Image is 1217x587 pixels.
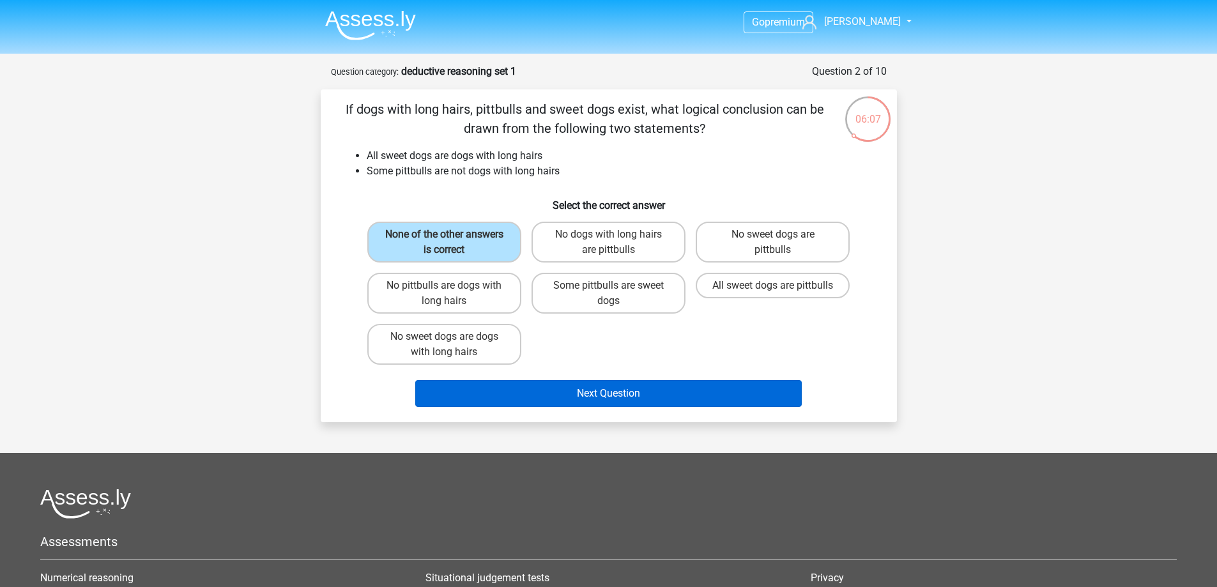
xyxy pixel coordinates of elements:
[331,67,399,77] small: Question category:
[341,189,876,211] h6: Select the correct answer
[696,273,850,298] label: All sweet dogs are pittbulls
[844,95,892,127] div: 06:07
[325,10,416,40] img: Assessly
[532,222,685,263] label: No dogs with long hairs are pittbulls
[367,273,521,314] label: No pittbulls are dogs with long hairs
[40,572,134,584] a: Numerical reasoning
[425,572,549,584] a: Situational judgement tests
[811,572,844,584] a: Privacy
[401,65,516,77] strong: deductive reasoning set 1
[824,15,901,27] span: [PERSON_NAME]
[765,16,805,28] span: premium
[367,222,521,263] label: None of the other answers is correct
[367,164,876,179] li: Some pittbulls are not dogs with long hairs
[367,324,521,365] label: No sweet dogs are dogs with long hairs
[752,16,765,28] span: Go
[367,148,876,164] li: All sweet dogs are dogs with long hairs
[40,489,131,519] img: Assessly logo
[744,13,813,31] a: Gopremium
[40,534,1177,549] h5: Assessments
[812,64,887,79] div: Question 2 of 10
[797,14,902,29] a: [PERSON_NAME]
[415,380,802,407] button: Next Question
[696,222,850,263] label: No sweet dogs are pittbulls
[532,273,685,314] label: Some pittbulls are sweet dogs
[341,100,829,138] p: If dogs with long hairs, pittbulls and sweet dogs exist, what logical conclusion can be drawn fro...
